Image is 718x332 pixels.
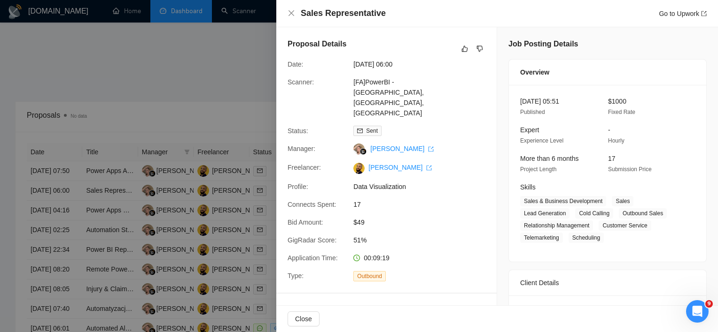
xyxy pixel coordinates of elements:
[608,137,624,144] span: Hourly
[353,59,494,69] span: [DATE] 06:00
[366,128,378,134] span: Sent
[353,181,494,192] span: Data Visualization
[520,98,559,105] span: [DATE] 05:51
[520,270,695,295] div: Client Details
[520,196,606,206] span: Sales & Business Development
[599,220,651,231] span: Customer Service
[353,271,386,281] span: Outbound
[619,208,667,219] span: Outbound Sales
[288,305,456,327] h5: How many years of experience do you have as a sales representative?
[288,38,346,50] h5: Proposal Details
[428,146,434,152] span: export
[520,109,545,115] span: Published
[353,199,494,210] span: 17
[288,311,320,326] button: Close
[608,166,652,173] span: Submission Price
[520,208,570,219] span: Lead Generation
[608,109,635,115] span: Fixed Rate
[508,38,578,50] h5: Job Posting Details
[520,220,593,231] span: Relationship Management
[520,155,579,162] span: More than 6 months
[353,255,360,261] span: clock-circle
[520,126,539,134] span: Expert
[575,208,613,219] span: Cold Calling
[701,11,707,16] span: export
[368,164,432,171] a: [PERSON_NAME] export
[360,148,367,155] img: gigradar-bm.png
[659,10,707,17] a: Go to Upworkexport
[288,272,304,279] span: Type:
[520,166,556,173] span: Project Length
[520,183,536,191] span: Skills
[353,235,494,245] span: 51%
[612,196,633,206] span: Sales
[474,43,485,54] button: dislike
[288,60,303,68] span: Date:
[705,300,713,308] span: 9
[288,145,315,152] span: Manager:
[353,217,494,227] span: $49
[288,236,336,244] span: GigRadar Score:
[520,67,549,77] span: Overview
[288,9,295,17] button: Close
[608,98,626,105] span: $1000
[370,145,434,152] a: [PERSON_NAME] export
[288,219,323,226] span: Bid Amount:
[459,43,470,54] button: like
[288,164,321,171] span: Freelancer:
[686,300,709,323] iframe: Intercom live chat
[288,127,308,135] span: Status:
[357,128,363,134] span: mail
[476,45,483,53] span: dislike
[353,163,365,174] img: c1zlvMqSrkmzVc7NA4ndqb8iVzXZFSOeow8FUDfjqAZWtEkfLPlTI_paiGKZaTzoQK
[426,165,432,171] span: export
[288,254,338,262] span: Application Time:
[353,78,424,117] a: [FA]PowerBI - [GEOGRAPHIC_DATA], [GEOGRAPHIC_DATA], [GEOGRAPHIC_DATA]
[569,233,604,243] span: Scheduling
[461,45,468,53] span: like
[608,126,610,134] span: -
[301,8,386,19] h4: Sales Representative
[520,137,563,144] span: Experience Level
[364,254,390,262] span: 00:09:19
[288,201,336,208] span: Connects Spent:
[288,78,314,86] span: Scanner:
[288,9,295,17] span: close
[288,183,308,190] span: Profile:
[295,314,312,324] span: Close
[608,155,616,162] span: 17
[520,233,563,243] span: Telemarketing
